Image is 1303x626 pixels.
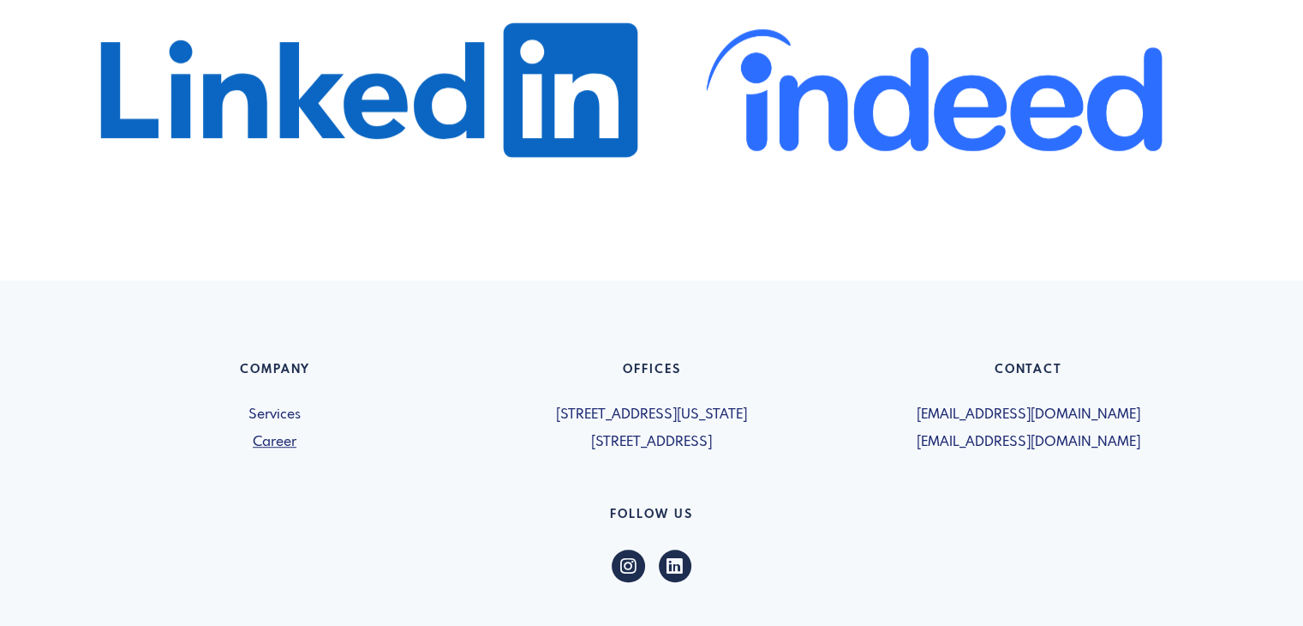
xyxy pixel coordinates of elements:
span: [EMAIL_ADDRESS][DOMAIN_NAME] [851,432,1207,453]
span: [STREET_ADDRESS][US_STATE] [474,405,830,425]
a: Services [97,405,453,425]
span: [STREET_ADDRESS] [474,432,830,453]
h6: Follow US [97,508,1207,529]
span: [EMAIL_ADDRESS][DOMAIN_NAME] [851,405,1207,425]
a: Career [97,432,453,453]
h6: Contact [851,363,1207,384]
h6: Offices [474,363,830,384]
h6: Company [97,363,453,384]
